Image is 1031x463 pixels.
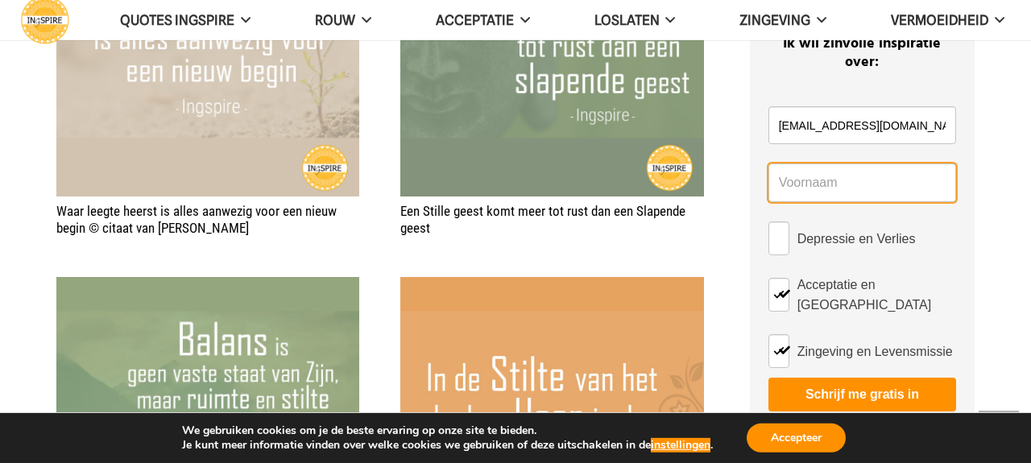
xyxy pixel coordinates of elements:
[739,12,810,28] span: Zingeving
[400,203,685,235] a: Een Stille geest komt meer tot rust dan een Slapende geest
[783,32,941,74] span: Ik wil zinvolle inspiratie over:
[182,424,713,438] p: We gebruiken cookies om je de beste ervaring op onze site te bieden.
[651,438,710,453] button: instellingen
[979,411,1019,451] a: Terug naar top
[436,12,514,28] span: Acceptatie
[594,12,660,28] span: Loslaten
[768,106,956,145] input: Email
[768,334,789,368] input: Zingeving en Levensmissie
[56,279,359,295] a: Spreuk – Balans is geen vaste staat van Zijn maar ruimte en stilte vinden temidden van…
[182,438,713,453] p: Je kunt meer informatie vinden over welke cookies we gebruiken of deze uitschakelen in de .
[315,12,355,28] span: ROUW
[56,203,337,235] a: Waar leegte heerst is alles aanwezig voor een nieuw begin © citaat van [PERSON_NAME]
[797,275,956,315] span: Acceptatie en [GEOGRAPHIC_DATA]
[120,12,234,28] span: QUOTES INGSPIRE
[747,424,846,453] button: Accepteer
[797,341,953,362] span: Zingeving en Levensmissie
[768,378,956,411] button: Schrijf me gratis in
[400,279,703,295] a: © Citaat Ingspire: In de Stilte van het denken Hoor je de antwoorden –
[768,278,789,312] input: Acceptatie en [GEOGRAPHIC_DATA]
[797,229,916,249] span: Depressie en Verlies
[768,221,789,255] input: Depressie en Verlies
[891,12,988,28] span: VERMOEIDHEID
[768,163,956,202] input: Voornaam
